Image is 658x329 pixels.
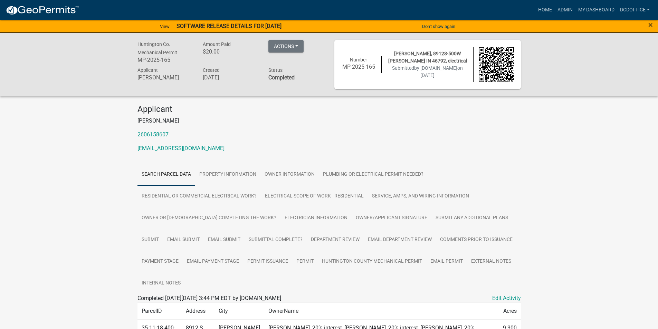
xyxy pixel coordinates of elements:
a: Payment Stage [137,251,183,273]
a: Edit Activity [492,294,521,302]
a: Electrician Information [280,207,352,229]
a: Internal Notes [137,272,185,294]
h6: MP-2025-165 [137,57,193,63]
button: Close [648,21,653,29]
span: by [DOMAIN_NAME] [414,65,457,71]
a: Submit [137,229,163,251]
td: ParcelID [137,303,182,320]
h6: MP-2025-165 [341,64,376,70]
a: Permit [292,251,318,273]
strong: Completed [268,74,295,81]
span: Submitted on [DATE] [392,65,463,78]
span: [PERSON_NAME], 8912S-500W [PERSON_NAME] IN 46792, electrical [388,51,467,64]
td: OwnerName [264,303,499,320]
img: QR code [479,47,514,82]
a: Email Permit [426,251,467,273]
h4: Applicant [137,104,521,114]
a: [EMAIL_ADDRESS][DOMAIN_NAME] [137,145,225,152]
h6: $20.00 [203,48,258,55]
a: Residential or Commercial Electrical Work? [137,185,261,207]
a: Owner/Applicant Signature [352,207,431,229]
a: Service, Amps, and Wiring Information [368,185,473,207]
h6: [PERSON_NAME] [137,74,193,81]
td: City [214,303,264,320]
a: Plumbing or Electrical Permit Needed? [319,164,428,186]
a: Email Submit [204,229,245,251]
button: Actions [268,40,304,52]
a: DCDOffice [617,3,652,17]
span: Created [203,67,220,73]
span: Status [268,67,283,73]
strong: SOFTWARE RELEASE DETAILS FOR [DATE] [177,23,282,29]
a: Owner Information [260,164,319,186]
a: My Dashboard [575,3,617,17]
span: Amount Paid [203,41,231,47]
a: Home [535,3,555,17]
button: Don't show again [419,21,458,32]
span: Number [350,57,367,62]
a: Permit Issuance [243,251,292,273]
a: Department Review [307,229,364,251]
a: Electrical Scope of Work - Residential [261,185,368,207]
h6: [DATE] [203,74,258,81]
a: 2606158607 [137,131,169,138]
td: Acres [498,303,521,320]
a: External Notes [467,251,515,273]
a: Huntington County Mechanical Permit [318,251,426,273]
a: Email Submit [163,229,204,251]
span: Completed [DATE][DATE] 3:44 PM EDT by [DOMAIN_NAME] [137,295,281,301]
span: × [648,20,653,30]
a: Email Payment Stage [183,251,243,273]
a: View [157,21,172,32]
a: Admin [555,3,575,17]
span: Huntington Co. Mechanical Permit [137,41,177,55]
span: Applicant [137,67,158,73]
p: [PERSON_NAME] [137,117,521,125]
a: Search Parcel Data [137,164,195,186]
td: Address [182,303,214,320]
a: Submit Any Additional Plans [431,207,512,229]
a: Email Department Review [364,229,436,251]
a: Property Information [195,164,260,186]
a: Owner or [DEMOGRAPHIC_DATA] Completing the Work? [137,207,280,229]
a: Submittal Complete? [245,229,307,251]
a: Comments Prior to Issuance [436,229,517,251]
